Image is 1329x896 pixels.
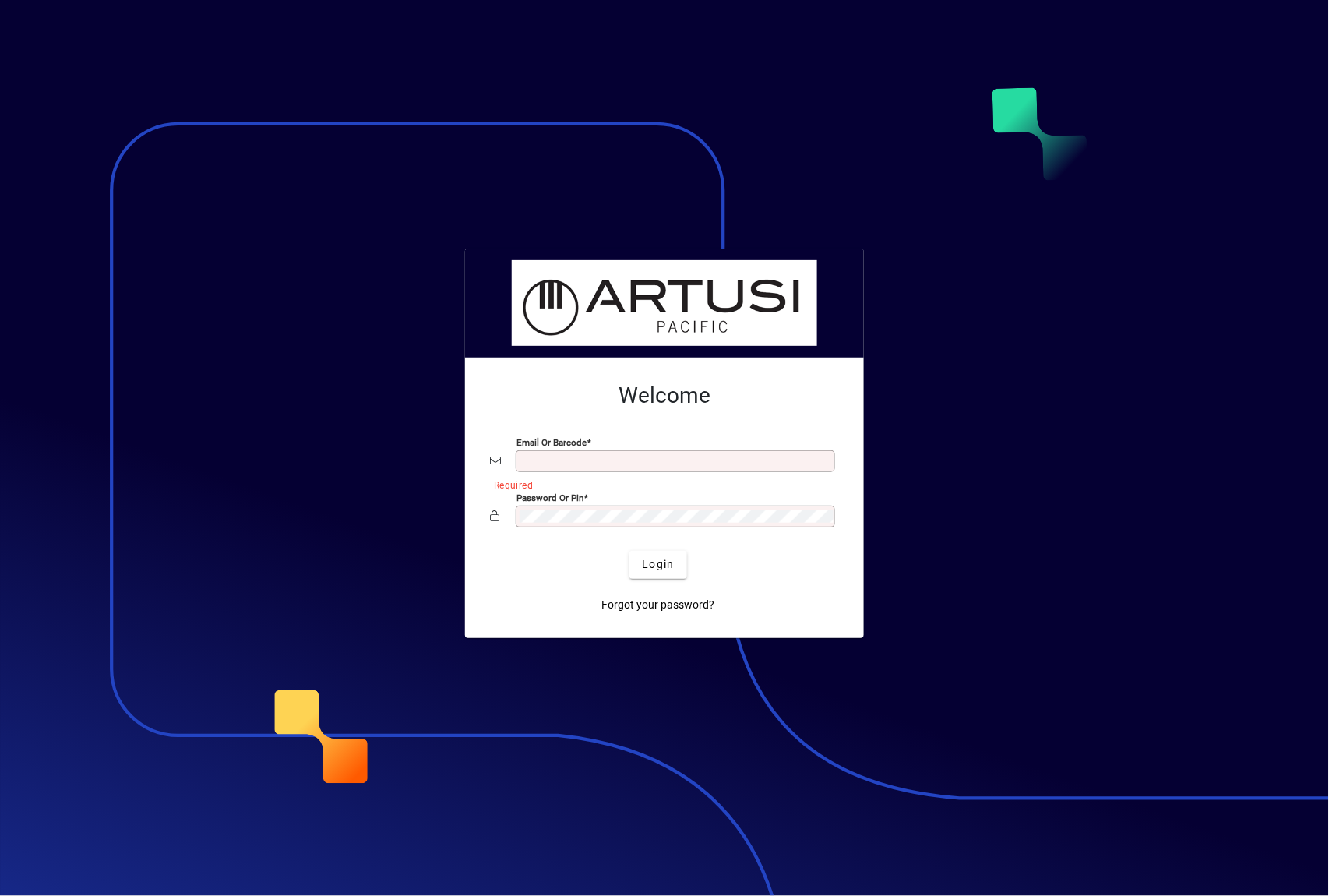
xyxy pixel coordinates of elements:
[494,476,827,492] mat-error: Required
[629,551,686,579] button: Login
[642,556,674,573] span: Login
[516,436,587,447] mat-label: Email or Barcode
[490,383,839,409] h2: Welcome
[602,597,715,613] span: Forgot your password?
[516,492,583,503] mat-label: Password or Pin
[596,591,721,619] a: Forgot your password?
